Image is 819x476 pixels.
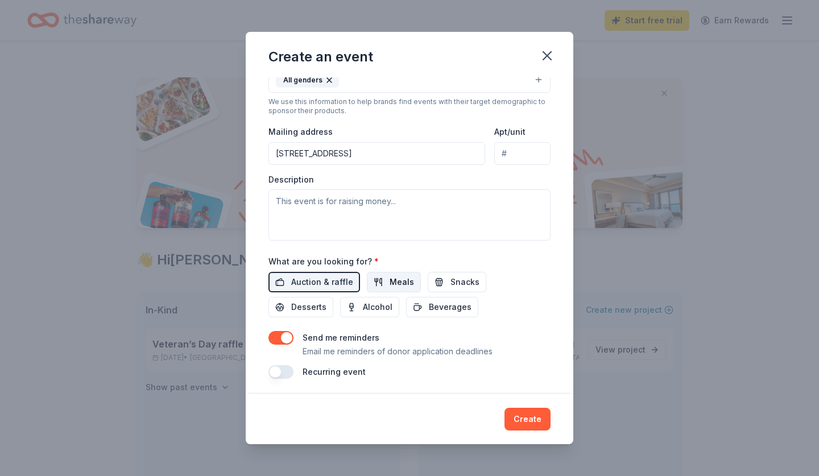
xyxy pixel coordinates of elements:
[276,73,339,88] div: All genders
[268,272,360,292] button: Auction & raffle
[268,48,373,66] div: Create an event
[268,174,314,185] label: Description
[390,275,414,289] span: Meals
[268,297,333,317] button: Desserts
[340,297,399,317] button: Alcohol
[494,126,526,138] label: Apt/unit
[268,126,333,138] label: Mailing address
[303,367,366,376] label: Recurring event
[363,300,392,314] span: Alcohol
[429,300,471,314] span: Beverages
[303,345,493,358] p: Email me reminders of donor application deadlines
[291,275,353,289] span: Auction & raffle
[428,272,486,292] button: Snacks
[268,97,551,115] div: We use this information to help brands find events with their target demographic to sponsor their...
[494,142,551,165] input: #
[268,68,551,93] button: All genders
[406,297,478,317] button: Beverages
[268,256,379,267] label: What are you looking for?
[268,142,485,165] input: Enter a US address
[367,272,421,292] button: Meals
[291,300,326,314] span: Desserts
[450,275,479,289] span: Snacks
[303,333,379,342] label: Send me reminders
[504,408,551,431] button: Create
